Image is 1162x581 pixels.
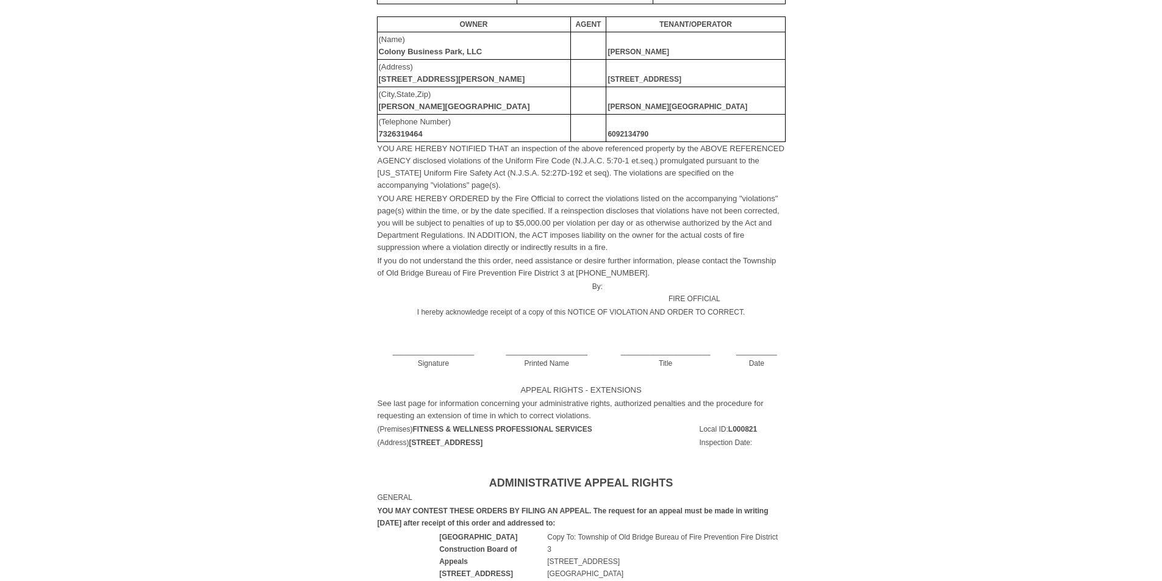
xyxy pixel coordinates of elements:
[379,117,451,138] font: (Telephone Number)
[603,280,785,305] td: FIRE OFFICIAL
[377,436,694,449] td: (Address)
[379,35,482,56] font: (Name)
[377,332,490,370] td: ____________________ Signature
[728,425,757,433] b: L000821
[379,62,525,84] font: (Address)
[377,305,786,319] td: I hereby acknowledge receipt of a copy of this NOTICE OF VIOLATION AND ORDER TO CORRECT.
[379,129,423,138] b: 7326319464
[659,20,732,29] b: TENANT/OPERATOR
[490,332,603,370] td: ____________________ Printed Name
[603,332,728,370] td: ______________________ Title
[377,491,786,504] td: GENERAL
[608,130,648,138] b: 6092134790
[520,385,641,394] font: APPEAL RIGHTS - EXTENSIONS
[379,102,530,111] b: [PERSON_NAME][GEOGRAPHIC_DATA]
[379,90,530,111] font: (City,State,Zip)
[378,507,769,527] strong: YOU MAY CONTEST THESE ORDERS BY FILING AN APPEAL. The request for an appeal must be made in writi...
[409,438,483,447] b: [STREET_ADDRESS]
[608,102,747,111] b: [PERSON_NAME][GEOGRAPHIC_DATA]
[608,48,669,56] b: [PERSON_NAME]
[698,436,785,449] td: Inspection Date:
[377,280,604,305] td: By:
[378,144,784,190] font: YOU ARE HEREBY NOTIFIED THAT an inspection of the above referenced property by the ABOVE REFERENC...
[608,75,681,84] b: [STREET_ADDRESS]
[378,256,776,277] font: If you do not understand the this order, need assistance or desire further information, please co...
[460,20,488,29] b: OWNER
[377,422,694,436] td: (Premises)
[378,399,764,420] font: See last page for information concerning your administrative rights, authorized penalties and the...
[413,425,592,433] b: FITNESS & WELLNESS PROFESSIONAL SERVICES
[698,422,785,436] td: Local ID:
[489,477,673,489] b: ADMINISTRATIVE APPEAL RIGHTS
[378,194,780,252] font: YOU ARE HEREBY ORDERED by the Fire Official to correct the violations listed on the accompanying ...
[379,47,482,56] b: Colony Business Park, LLC
[728,332,785,370] td: __________ Date
[575,20,601,29] b: AGENT
[379,74,525,84] b: [STREET_ADDRESS][PERSON_NAME]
